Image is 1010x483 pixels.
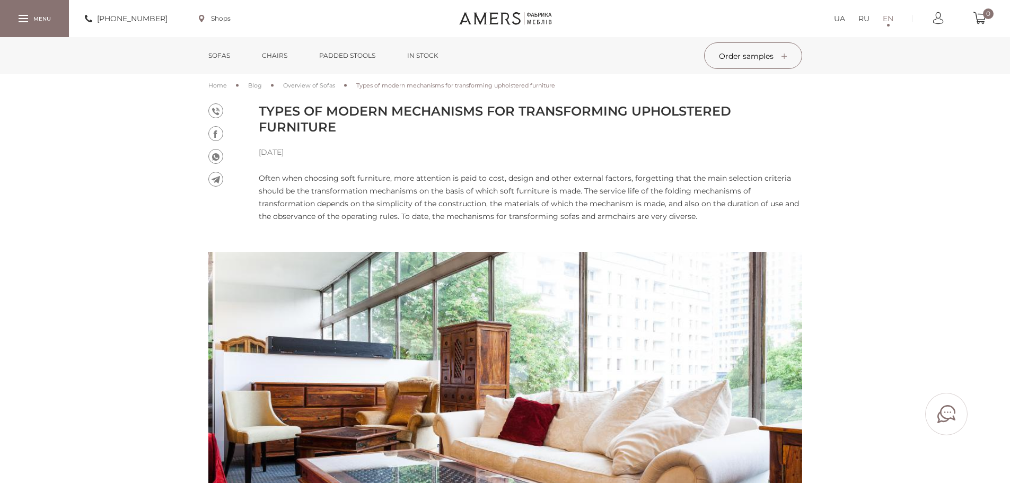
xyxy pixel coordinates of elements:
a: in stock [399,37,446,74]
span: 0 [983,8,994,19]
span: Blog [248,82,262,89]
a: Padded stools [311,37,383,74]
button: Order samples [704,42,802,69]
a: Chairs [254,37,295,74]
a: [PHONE_NUMBER] [85,12,168,25]
a: UA [834,12,845,25]
a: Shops [199,14,231,23]
h1: Types of modern mechanisms for transforming upholstered furniture [259,103,802,135]
a: Home [208,81,227,90]
a: RU [858,12,870,25]
a: Sofas [200,37,238,74]
span: [DATE] [259,146,802,159]
a: Blog [248,81,262,90]
a: EN [883,12,893,25]
span: Overview of Sofas [283,82,335,89]
span: Order samples [719,51,787,61]
a: Overview of Sofas [283,81,335,90]
span: Home [208,82,227,89]
p: Often when choosing soft furniture, more attention is paid to cost, design and other external fac... [259,172,802,223]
